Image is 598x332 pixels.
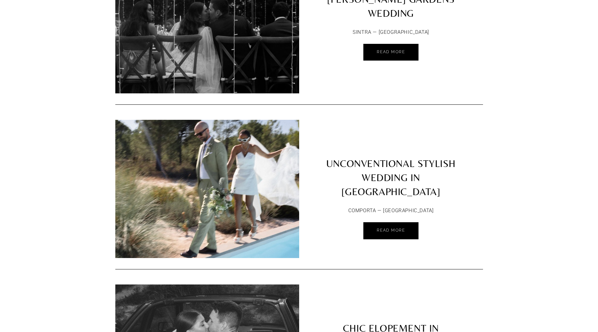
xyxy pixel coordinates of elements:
[363,44,418,61] a: Read More
[322,206,461,216] p: COMPORTA — [GEOGRAPHIC_DATA]
[299,120,483,202] a: UNCONVENTIONAL STYLISH WEDDING IN [GEOGRAPHIC_DATA]
[322,28,461,37] p: SINTRA — [GEOGRAPHIC_DATA]
[377,228,405,233] span: Read More
[115,42,299,318] img: UNCONVENTIONAL STYLISH WEDDING IN PORTUGAL
[363,222,418,239] a: Read More
[377,50,405,54] span: Read More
